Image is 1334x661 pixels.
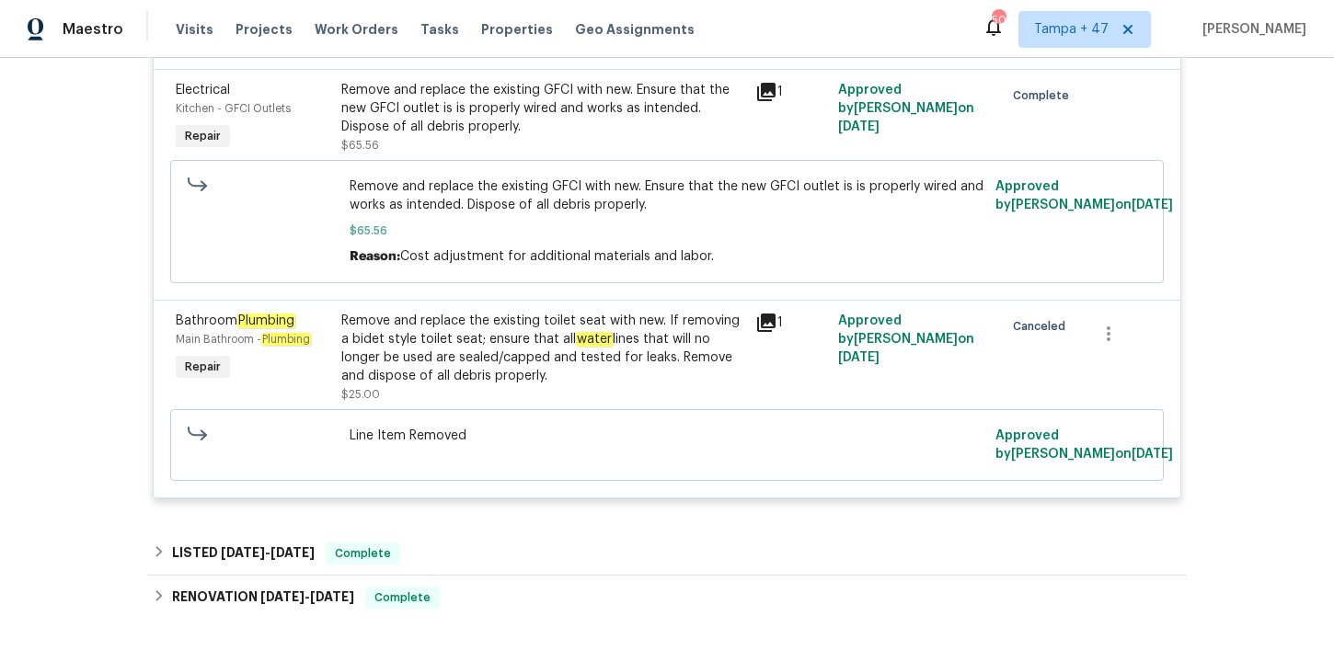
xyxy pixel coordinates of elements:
[995,180,1173,211] span: Approved by [PERSON_NAME] on
[176,334,311,345] span: Main Bathroom -
[576,332,613,347] em: water
[341,312,744,385] div: Remove and replace the existing toilet seat with new. If removing a bidet style toilet seat; ensu...
[838,84,974,133] span: Approved by [PERSON_NAME] on
[995,429,1173,461] span: Approved by [PERSON_NAME] on
[261,333,311,346] em: Plumbing
[176,84,230,97] span: Electrical
[221,546,265,559] span: [DATE]
[350,177,985,214] span: Remove and replace the existing GFCI with new. Ensure that the new GFCI outlet is is properly wir...
[367,588,438,607] span: Complete
[755,81,827,103] div: 1
[1195,20,1306,39] span: [PERSON_NAME]
[341,81,744,136] div: Remove and replace the existing GFCI with new. Ensure that the new GFCI outlet is is properly wir...
[350,427,985,445] span: Line Item Removed
[838,351,880,364] span: [DATE]
[260,590,305,603] span: [DATE]
[350,222,985,240] span: $65.56
[838,314,974,364] span: Approved by [PERSON_NAME] on
[178,127,228,145] span: Repair
[341,140,379,151] span: $65.56
[176,20,213,39] span: Visits
[236,20,293,39] span: Projects
[147,531,1187,576] div: LISTED [DATE]-[DATE]Complete
[420,23,459,36] span: Tasks
[1013,317,1073,336] span: Canceled
[481,20,553,39] span: Properties
[176,103,291,114] span: Kitchen - GFCI Outlets
[838,120,880,133] span: [DATE]
[172,542,315,564] h6: LISTED
[1013,86,1076,105] span: Complete
[575,20,695,39] span: Geo Assignments
[992,11,1005,29] div: 506
[755,312,827,334] div: 1
[1132,199,1173,211] span: [DATE]
[176,313,295,328] span: Bathroom
[400,250,714,263] span: Cost adjustment for additional materials and labor.
[260,590,354,603] span: -
[270,546,315,559] span: [DATE]
[178,358,228,376] span: Repair
[350,250,400,263] span: Reason:
[1034,20,1109,39] span: Tampa + 47
[221,546,315,559] span: -
[328,544,398,563] span: Complete
[315,20,398,39] span: Work Orders
[341,389,380,400] span: $25.00
[237,313,295,328] em: Plumbing
[310,590,354,603] span: [DATE]
[147,576,1187,620] div: RENOVATION [DATE]-[DATE]Complete
[172,587,354,609] h6: RENOVATION
[1132,448,1173,461] span: [DATE]
[63,20,123,39] span: Maestro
